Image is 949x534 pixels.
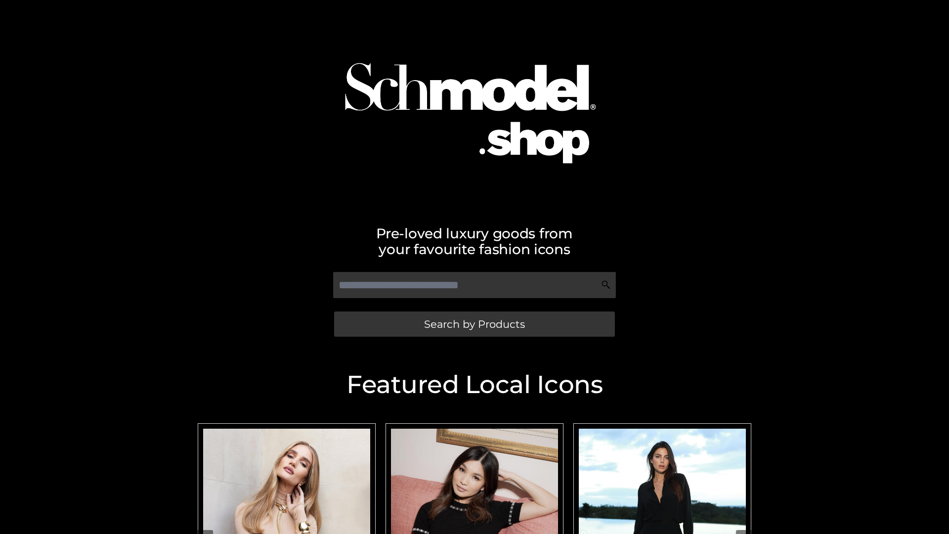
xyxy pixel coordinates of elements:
span: Search by Products [424,319,525,329]
img: Search Icon [601,280,611,290]
h2: Pre-loved luxury goods from your favourite fashion icons [193,225,756,257]
h2: Featured Local Icons​ [193,372,756,397]
a: Search by Products [334,311,615,337]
